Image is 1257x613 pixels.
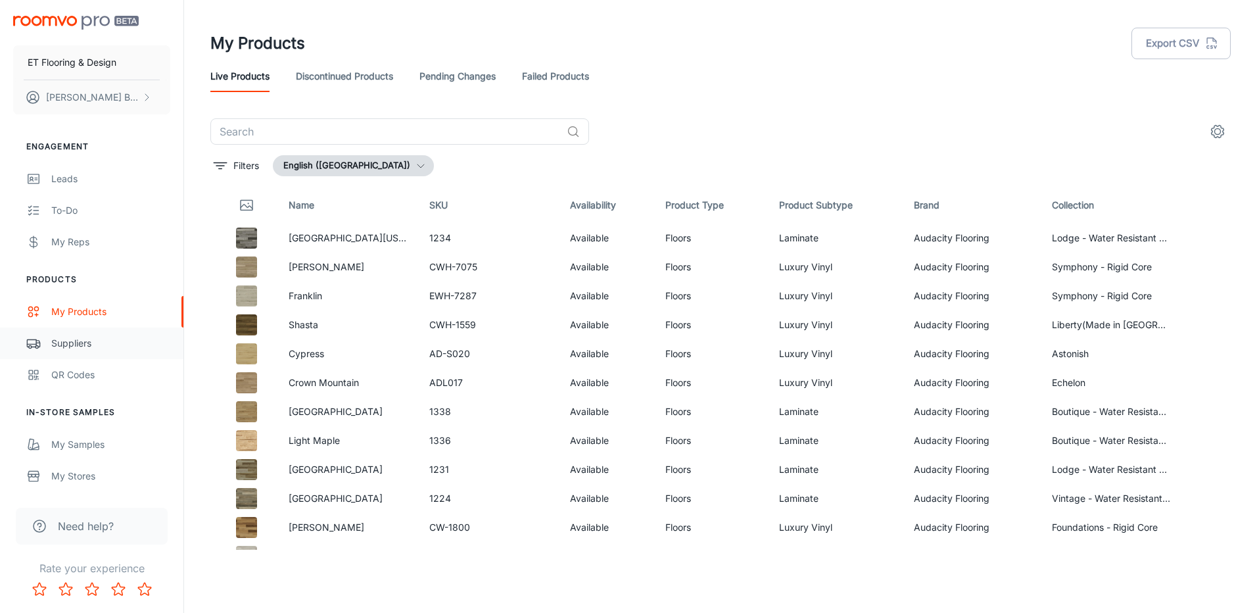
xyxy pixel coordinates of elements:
[13,16,139,30] img: Roomvo PRO Beta
[419,513,559,542] td: CW-1800
[903,397,1041,426] td: Audacity Flooring
[51,305,170,319] div: My Products
[559,253,655,282] td: Available
[903,282,1041,310] td: Audacity Flooring
[903,339,1041,368] td: Audacity Flooring
[559,397,655,426] td: Available
[51,469,170,483] div: My Stores
[903,426,1041,455] td: Audacity Flooring
[655,282,769,310] td: Floors
[769,339,903,368] td: Luxury Vinyl
[1041,455,1182,484] td: Lodge - Water Resistant Laminate
[769,282,903,310] td: Luxury Vinyl
[289,260,408,274] p: [PERSON_NAME]
[419,368,559,397] td: ADL017
[559,310,655,339] td: Available
[79,576,105,602] button: Rate 3 star
[769,253,903,282] td: Luxury Vinyl
[903,187,1041,224] th: Brand
[210,32,305,55] h1: My Products
[559,513,655,542] td: Available
[655,426,769,455] td: Floors
[655,455,769,484] td: Floors
[655,484,769,513] td: Floors
[655,310,769,339] td: Floors
[1041,224,1182,253] td: Lodge - Water Resistant Laminate
[419,61,496,92] a: Pending Changes
[1041,426,1182,455] td: Boutique - Water Resistant Laminate
[51,203,170,218] div: To-do
[419,310,559,339] td: CWH-1559
[559,187,655,224] th: Availability
[419,484,559,513] td: 1224
[289,405,408,419] p: [GEOGRAPHIC_DATA]
[769,310,903,339] td: Luxury Vinyl
[559,339,655,368] td: Available
[1041,397,1182,426] td: Boutique - Water Resistant Laminate
[131,576,158,602] button: Rate 5 star
[51,235,170,249] div: My Reps
[769,187,903,224] th: Product Subtype
[46,90,139,105] p: [PERSON_NAME] Brandoline
[289,520,408,535] p: [PERSON_NAME]
[26,576,53,602] button: Rate 1 star
[1131,28,1231,59] button: Export CSV
[903,542,1041,571] td: Audacity Flooring
[1041,484,1182,513] td: Vintage - Water Resistant Laminate
[278,187,419,224] th: Name
[105,576,131,602] button: Rate 4 star
[289,289,408,303] p: Franklin
[655,397,769,426] td: Floors
[903,368,1041,397] td: Audacity Flooring
[655,224,769,253] td: Floors
[559,224,655,253] td: Available
[769,224,903,253] td: Laminate
[53,576,79,602] button: Rate 2 star
[1041,282,1182,310] td: Symphony - Rigid Core
[559,484,655,513] td: Available
[559,455,655,484] td: Available
[289,318,408,332] p: Shasta
[210,155,262,176] button: filter
[419,426,559,455] td: 1336
[903,455,1041,484] td: Audacity Flooring
[559,368,655,397] td: Available
[655,368,769,397] td: Floors
[289,491,408,506] p: [GEOGRAPHIC_DATA]
[769,484,903,513] td: Laminate
[210,118,561,145] input: Search
[210,61,270,92] a: Live Products
[559,426,655,455] td: Available
[289,376,408,390] p: Crown Mountain
[419,282,559,310] td: EWH-7287
[655,513,769,542] td: Floors
[1204,118,1231,145] button: settings
[28,55,116,70] p: ET Flooring & Design
[13,45,170,80] button: ET Flooring & Design
[419,224,559,253] td: 1234
[769,513,903,542] td: Luxury Vinyl
[655,187,769,224] th: Product Type
[1041,187,1182,224] th: Collection
[51,172,170,186] div: Leads
[419,397,559,426] td: 1338
[769,397,903,426] td: Laminate
[51,437,170,452] div: My Samples
[51,336,170,351] div: Suppliers
[655,253,769,282] td: Floors
[1041,368,1182,397] td: Echelon
[769,542,903,571] td: Luxury Vinyl
[559,282,655,310] td: Available
[655,339,769,368] td: Floors
[233,159,259,173] p: Filters
[289,231,408,245] p: [GEOGRAPHIC_DATA][US_STATE]
[903,310,1041,339] td: Audacity Flooring
[13,80,170,114] button: [PERSON_NAME] Brandoline
[903,513,1041,542] td: Audacity Flooring
[289,347,408,361] p: Cypress
[296,61,393,92] a: Discontinued Products
[419,253,559,282] td: CWH-7075
[289,549,408,564] p: [PERSON_NAME]
[1041,310,1182,339] td: Liberty(Made in [GEOGRAPHIC_DATA]) - Rigid Core
[419,187,559,224] th: SKU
